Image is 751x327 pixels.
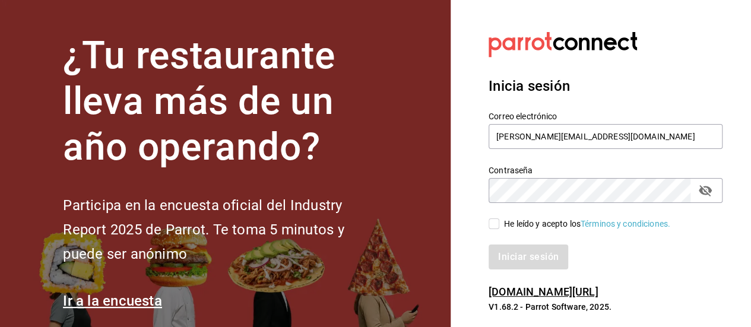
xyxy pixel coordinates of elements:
[489,75,723,97] h3: Inicia sesión
[63,193,384,266] h2: Participa en la encuesta oficial del Industry Report 2025 de Parrot. Te toma 5 minutos y puede se...
[504,218,670,230] div: He leído y acepto los
[489,166,723,174] label: Contraseña
[489,124,723,149] input: Ingresa tu correo electrónico
[489,285,598,298] a: [DOMAIN_NAME][URL]
[489,301,723,313] p: V1.68.2 - Parrot Software, 2025.
[695,180,715,201] button: passwordField
[581,219,670,228] a: Términos y condiciones.
[63,293,162,309] a: Ir a la encuesta
[489,112,723,120] label: Correo electrónico
[63,33,384,170] h1: ¿Tu restaurante lleva más de un año operando?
